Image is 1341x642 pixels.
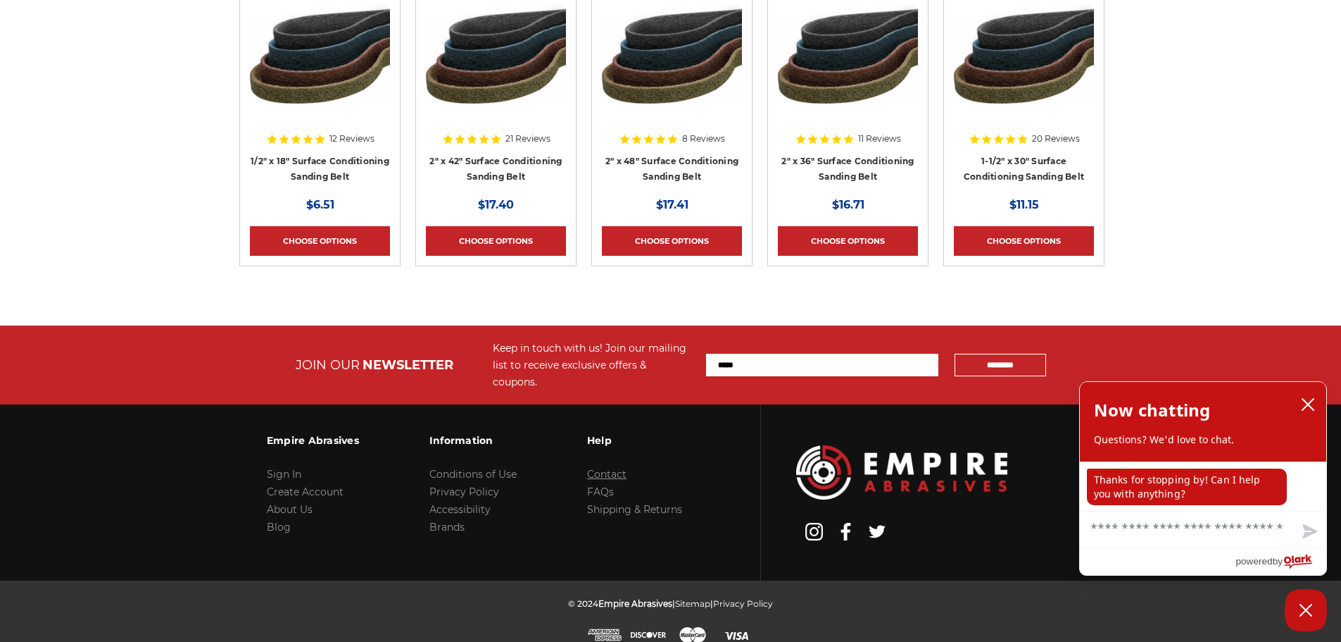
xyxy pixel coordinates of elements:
a: 1.5"x30" Surface Conditioning Sanding Belts [954,2,1094,178]
span: by [1273,553,1283,570]
a: Sign In [267,468,301,481]
a: 2" x 42" Surface Conditioning Sanding Belt [429,156,562,183]
span: $17.40 [478,198,514,211]
a: 2" x 36" Surface Conditioning Sanding Belt [781,156,914,183]
a: 2"x48" Surface Conditioning Sanding Belts [602,2,742,178]
span: $17.41 [656,198,688,211]
h3: Information [429,426,517,455]
div: olark chatbox [1079,381,1327,576]
a: Create Account [267,486,344,498]
img: 1.5"x30" Surface Conditioning Sanding Belts [954,2,1094,115]
img: 2"x36" Surface Conditioning Sanding Belts [778,2,918,115]
span: $6.51 [306,198,334,211]
p: Thanks for stopping by! Can I help you with anything? [1087,469,1287,505]
a: Choose Options [954,226,1094,256]
a: Choose Options [250,226,390,256]
a: Accessibility [429,503,491,516]
img: Surface Conditioning Sanding Belts [250,2,390,115]
p: © 2024 | | [568,595,773,612]
a: Powered by Olark [1235,549,1326,575]
h3: Help [587,426,682,455]
a: Choose Options [778,226,918,256]
button: Send message [1291,516,1326,548]
a: 2" x 48" Surface Conditioning Sanding Belt [605,156,738,183]
span: powered [1235,553,1272,570]
button: Close Chatbox [1285,589,1327,631]
a: Shipping & Returns [587,503,682,516]
div: Keep in touch with us! Join our mailing list to receive exclusive offers & coupons. [493,340,692,390]
a: Choose Options [602,226,742,256]
p: Questions? We'd love to chat. [1094,433,1312,447]
a: About Us [267,503,313,516]
span: $16.71 [832,198,864,211]
span: Empire Abrasives [598,598,672,609]
a: Blog [267,521,291,533]
a: Brands [429,521,465,533]
a: 2"x36" Surface Conditioning Sanding Belts [778,2,918,178]
div: chat [1080,462,1326,511]
a: Privacy Policy [713,598,773,609]
a: Contact [587,468,627,481]
span: $11.15 [1009,198,1039,211]
a: Surface Conditioning Sanding Belts [250,2,390,178]
span: JOIN OUR [296,357,360,373]
a: FAQs [587,486,614,498]
span: NEWSLETTER [363,357,453,373]
h2: Now chatting [1094,396,1210,424]
a: Sitemap [675,598,710,609]
h3: Empire Abrasives [267,426,359,455]
a: Privacy Policy [429,486,499,498]
a: 1-1/2" x 30" Surface Conditioning Sanding Belt [964,156,1084,183]
img: 2"x42" Surface Conditioning Sanding Belts [426,2,566,115]
a: Conditions of Use [429,468,517,481]
button: close chatbox [1297,394,1319,415]
img: Empire Abrasives Logo Image [796,445,1007,500]
a: 1/2" x 18" Surface Conditioning Sanding Belt [251,156,389,183]
a: Choose Options [426,226,566,256]
a: 2"x42" Surface Conditioning Sanding Belts [426,2,566,178]
img: 2"x48" Surface Conditioning Sanding Belts [602,2,742,115]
